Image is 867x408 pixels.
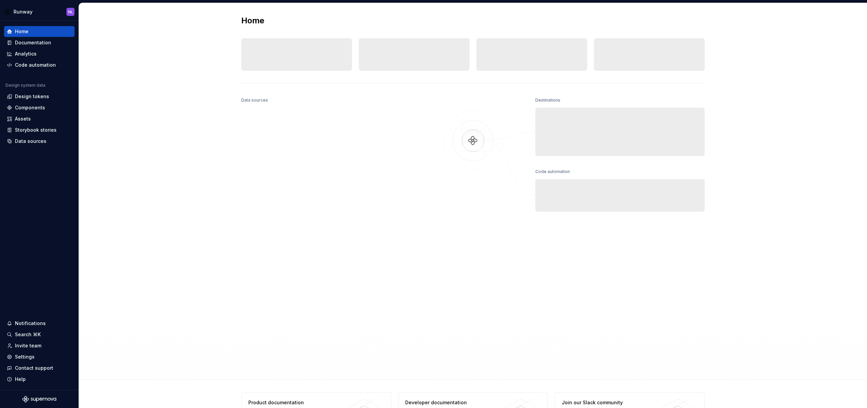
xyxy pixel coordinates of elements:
[15,127,57,133] div: Storybook stories
[248,399,347,406] div: Product documentation
[4,26,75,37] a: Home
[241,15,264,26] h2: Home
[15,320,46,327] div: Notifications
[4,318,75,329] button: Notifications
[15,331,41,338] div: Search ⌘K
[4,136,75,147] a: Data sources
[15,39,51,46] div: Documentation
[15,115,31,122] div: Assets
[15,28,28,35] div: Home
[15,104,45,111] div: Components
[4,363,75,373] button: Contact support
[15,342,41,349] div: Invite team
[4,125,75,135] a: Storybook stories
[1,4,77,19] button: RunwayNL
[14,8,33,15] div: Runway
[4,37,75,48] a: Documentation
[15,376,26,383] div: Help
[4,113,75,124] a: Assets
[15,62,56,68] div: Code automation
[15,93,49,100] div: Design tokens
[241,95,268,105] div: Data sources
[4,329,75,340] button: Search ⌘K
[4,60,75,70] a: Code automation
[15,138,46,145] div: Data sources
[15,50,37,57] div: Analytics
[4,351,75,362] a: Settings
[68,9,73,15] div: NL
[535,167,570,176] div: Code automation
[4,91,75,102] a: Design tokens
[15,353,35,360] div: Settings
[4,102,75,113] a: Components
[5,83,45,88] div: Design system data
[562,399,660,406] div: Join our Slack community
[4,48,75,59] a: Analytics
[22,396,56,403] svg: Supernova Logo
[4,340,75,351] a: Invite team
[535,95,560,105] div: Destinations
[405,399,504,406] div: Developer documentation
[15,365,53,371] div: Contact support
[4,374,75,385] button: Help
